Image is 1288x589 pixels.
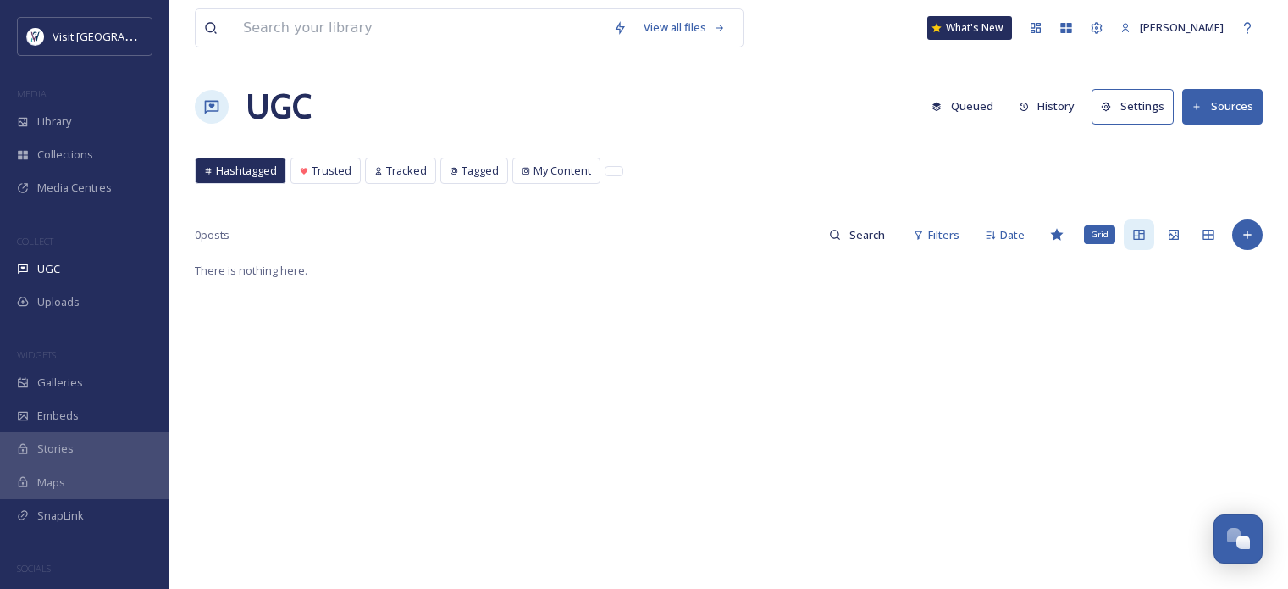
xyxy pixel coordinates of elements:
a: Queued [923,90,1010,123]
span: Date [1000,227,1025,243]
span: UGC [37,261,60,277]
span: Filters [928,227,959,243]
a: What's New [927,16,1012,40]
span: MEDIA [17,87,47,100]
span: COLLECT [17,235,53,247]
button: History [1010,90,1084,123]
span: [PERSON_NAME] [1140,19,1224,35]
span: SOCIALS [17,562,51,575]
span: SnapLink [37,508,84,524]
span: Uploads [37,294,80,310]
span: Hashtagged [216,163,277,179]
button: Settings [1092,89,1174,124]
span: Maps [37,475,65,491]
span: Visit [GEOGRAPHIC_DATA] [53,28,184,44]
a: UGC [246,81,312,132]
span: Collections [37,147,93,163]
button: Queued [923,90,1002,123]
span: Tracked [386,163,427,179]
a: Settings [1092,89,1182,124]
span: Library [37,114,71,130]
span: WIDGETS [17,348,56,361]
button: Open Chat [1213,514,1263,564]
span: Media Centres [37,180,112,196]
a: View all files [635,11,734,44]
div: Grid [1084,225,1115,244]
a: History [1010,90,1092,123]
span: My Content [533,163,591,179]
img: Untitled%20design%20%2897%29.png [27,28,44,45]
span: There is nothing here. [195,263,307,278]
input: Search your library [235,9,605,47]
button: Sources [1182,89,1263,124]
span: Trusted [312,163,351,179]
span: 0 posts [195,227,229,243]
input: Search [841,218,896,252]
span: Tagged [462,163,499,179]
span: Stories [37,441,74,457]
a: [PERSON_NAME] [1112,11,1232,44]
span: Galleries [37,375,83,391]
span: Embeds [37,408,79,424]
